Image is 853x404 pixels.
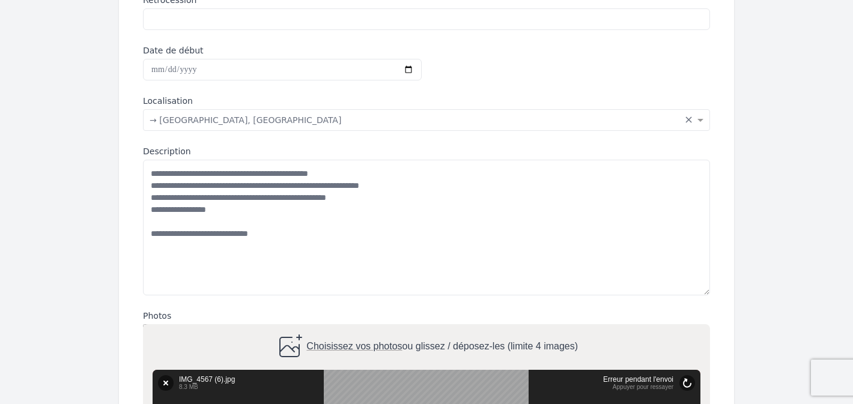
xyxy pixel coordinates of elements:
label: Localisation [143,95,710,107]
label: Date de début [143,44,422,56]
span: Clear all [684,114,694,126]
label: Description [143,145,710,157]
div: ou glissez / déposez-les (limite 4 images) [275,333,578,361]
span: Choisissez vos photos [306,342,402,352]
label: Photos [143,310,710,322]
